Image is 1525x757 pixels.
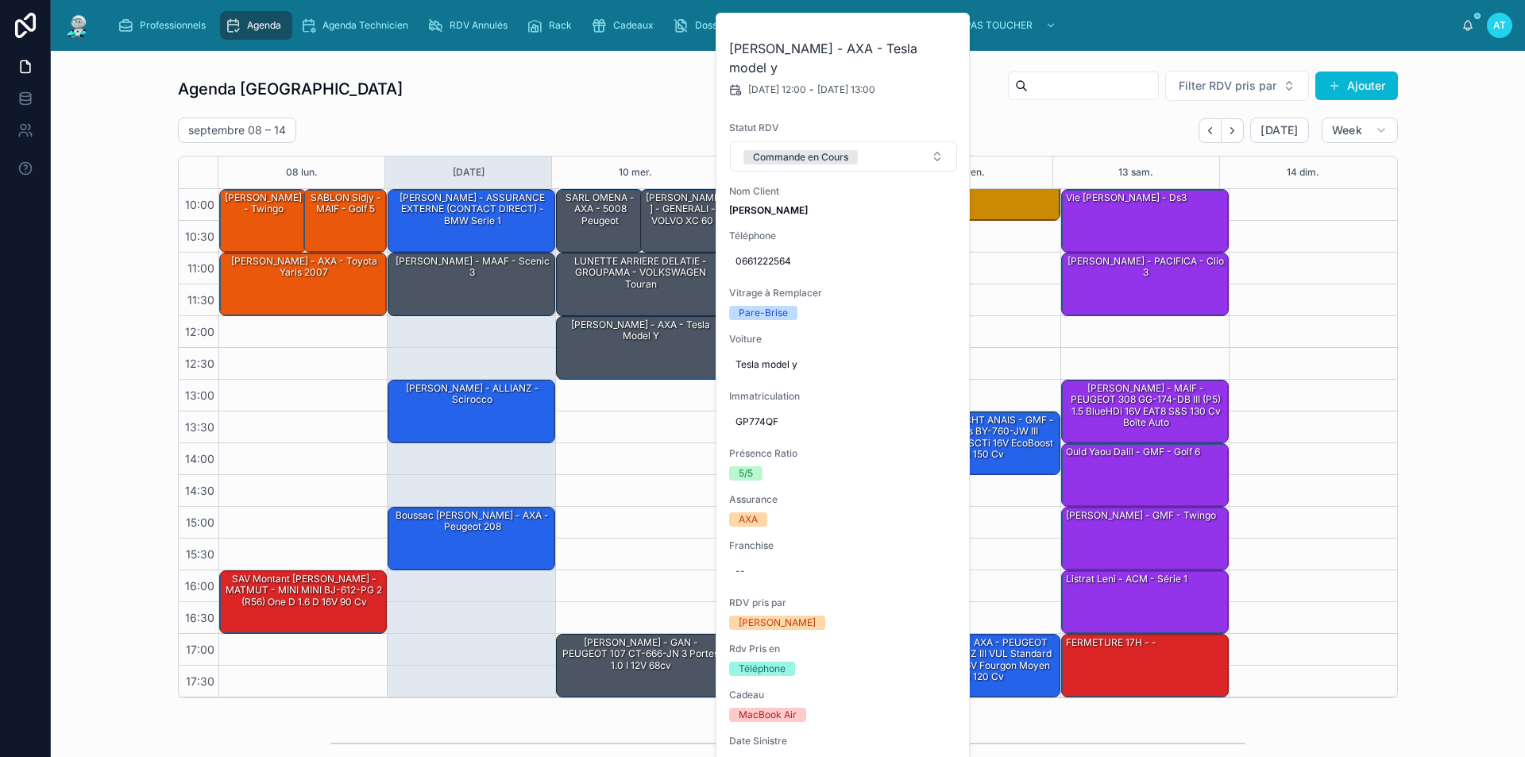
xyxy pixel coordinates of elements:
span: 15:00 [182,516,218,529]
span: Voiture [729,333,958,346]
span: RDV Annulés [450,19,508,32]
div: Téléphone [739,662,786,676]
h2: septembre 08 – 14 [188,122,286,138]
div: [PERSON_NAME] - AXA - Toyota Yaris 2007 [220,253,386,315]
span: 10:00 [181,198,218,211]
div: 5/5 [739,466,753,481]
span: GP774QF [735,415,952,428]
div: AXA [739,512,758,527]
span: 17:30 [182,674,218,688]
span: Statut RDV [729,122,958,134]
span: 16:00 [181,579,218,593]
div: Pare-Brise [739,306,788,320]
h1: Agenda [GEOGRAPHIC_DATA] [178,78,403,100]
div: SABLON Sidjy - MAIF - Golf 5 [304,190,387,252]
span: Tesla model y [735,358,952,371]
span: 16:30 [181,611,218,624]
div: [PERSON_NAME] - GAN - PEUGEOT 107 CT-666-JN 3 Portes 1.0 i 12V 68cv [557,635,723,697]
span: Rack [549,19,572,32]
div: Listrat Leni - ACM - Série 1 [1064,572,1189,586]
button: [DATE] [453,156,485,188]
div: Commande en Cours [753,150,848,164]
img: App logo [64,13,92,38]
div: [PERSON_NAME] - twingo [220,190,306,252]
span: [DATE] [1261,123,1298,137]
div: Listrat Leni - ACM - Série 1 [1062,571,1228,633]
div: [PERSON_NAME] - MAIF - PEUGEOT 308 GG-174-DB III (P5) 1.5 BlueHDi 16V EAT8 S&S 130 cv Boîte auto [1064,381,1227,431]
div: [PERSON_NAME] - ASSURANCE EXTERNE (CONTACT DIRECT) - BMW serie 1 [391,191,554,228]
div: LUNETTE ARRIERE DELATIE - GROUPAMA - VOLKSWAGEN Touran [559,254,722,292]
div: FERMETURE 17H - - [1062,635,1228,697]
span: AT [1493,19,1506,32]
span: [DATE] 12:00 [748,83,806,96]
span: Week [1332,123,1362,137]
span: 17:00 [182,643,218,656]
button: 08 lun. [286,156,318,188]
span: 14:00 [181,452,218,465]
div: [PERSON_NAME] - twingo [222,191,305,217]
a: Agenda Technicien [295,11,419,40]
button: Select Button [730,141,957,172]
a: Cadeaux [586,11,665,40]
div: VAN DER MESCHT ANAIS - GMF - FORD Focus BY-760-JW III Hatchback 1.6 SCTi 16V EcoBoost S&S 150 cv [894,412,1060,474]
span: 13:30 [181,420,218,434]
span: 14:30 [181,484,218,497]
span: 11:30 [183,293,218,307]
span: 11:00 [183,261,218,275]
div: [PERSON_NAME] - AXA - Toyota Yaris 2007 [222,254,385,280]
div: SCT AHAMT - AXA - PEUGEOT Expert GL051GZ III VUL Standard 1.5 Blue HDi 16V Fourgon moyen S&S 120 cv [896,635,1059,685]
div: FERMETURE 17H - - [1064,635,1158,650]
a: Agenda [220,11,292,40]
div: SARL OMENA - AXA - 5008 Peugeot [557,190,643,252]
div: Vie [PERSON_NAME] - Ds3 [1064,191,1188,205]
div: [PERSON_NAME] [739,616,816,630]
span: Professionnels [140,19,206,32]
div: [PERSON_NAME] - PACIFICA - clio 3 [1062,253,1228,315]
div: [PERSON_NAME] - GAN - PEUGEOT 107 CT-666-JN 3 Portes 1.0 i 12V 68cv [559,635,722,673]
div: [PERSON_NAME] - ALLIANZ - Scirocco [391,381,554,407]
div: [PERSON_NAME] - GENERALI - VOLVO XC 60 [641,190,724,252]
span: Assurance [729,493,958,506]
span: Rdv Pris en [729,643,958,655]
div: [PERSON_NAME] - GMF - twingo [1062,508,1228,570]
span: 12:00 [181,325,218,338]
span: Vitrage à Remplacer [729,287,958,299]
div: SARL OMENA - AXA - 5008 Peugeot [559,191,642,228]
div: LUNETTE ARRIERE DELATIE - GROUPAMA - VOLKSWAGEN Touran [557,253,723,315]
div: [PERSON_NAME] - PACIFICA - clio 3 [1064,254,1227,280]
div: [PERSON_NAME] - MAAF - Scenic 3 [388,253,554,315]
a: Rack [522,11,583,40]
button: Ajouter [1315,71,1398,100]
span: [DATE] 13:00 [817,83,875,96]
button: Next [1222,118,1244,143]
div: [PERSON_NAME] - AXA - Tesla model y [559,318,722,344]
div: SAV montant [PERSON_NAME] - MATMUT - MINI MINI BJ-612-PG 2 (R56) One D 1.6 D 16V 90 cv [220,571,386,633]
span: 15:30 [182,547,218,561]
span: Filter RDV pris par [1179,78,1276,94]
span: Présence Ratio [729,447,958,460]
span: Immatriculation [729,390,958,403]
span: Agenda [247,19,281,32]
span: Date Sinistre [729,735,958,747]
div: [PERSON_NAME] - GENERALI - VOLVO XC 60 [643,191,723,228]
div: SABLON Sidjy - MAIF - Golf 5 [307,191,386,217]
div: [PERSON_NAME] - GMF - twingo [1064,508,1218,523]
div: -- [735,565,745,577]
span: 0661222564 [735,255,952,268]
div: 10 mer. [619,156,652,188]
button: Week [1322,118,1398,143]
a: Assurances [809,11,900,40]
button: Back [1199,118,1222,143]
span: - [809,83,814,96]
span: Cadeau [729,689,958,701]
button: 14 dim. [1287,156,1319,188]
strong: [PERSON_NAME] [729,204,808,216]
span: RDV pris par [729,597,958,609]
span: Téléphone [729,230,958,242]
div: [PERSON_NAME] - ALLIANZ - Scirocco [388,380,554,442]
div: [PERSON_NAME] - MAAF - Scenic 3 [391,254,554,280]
